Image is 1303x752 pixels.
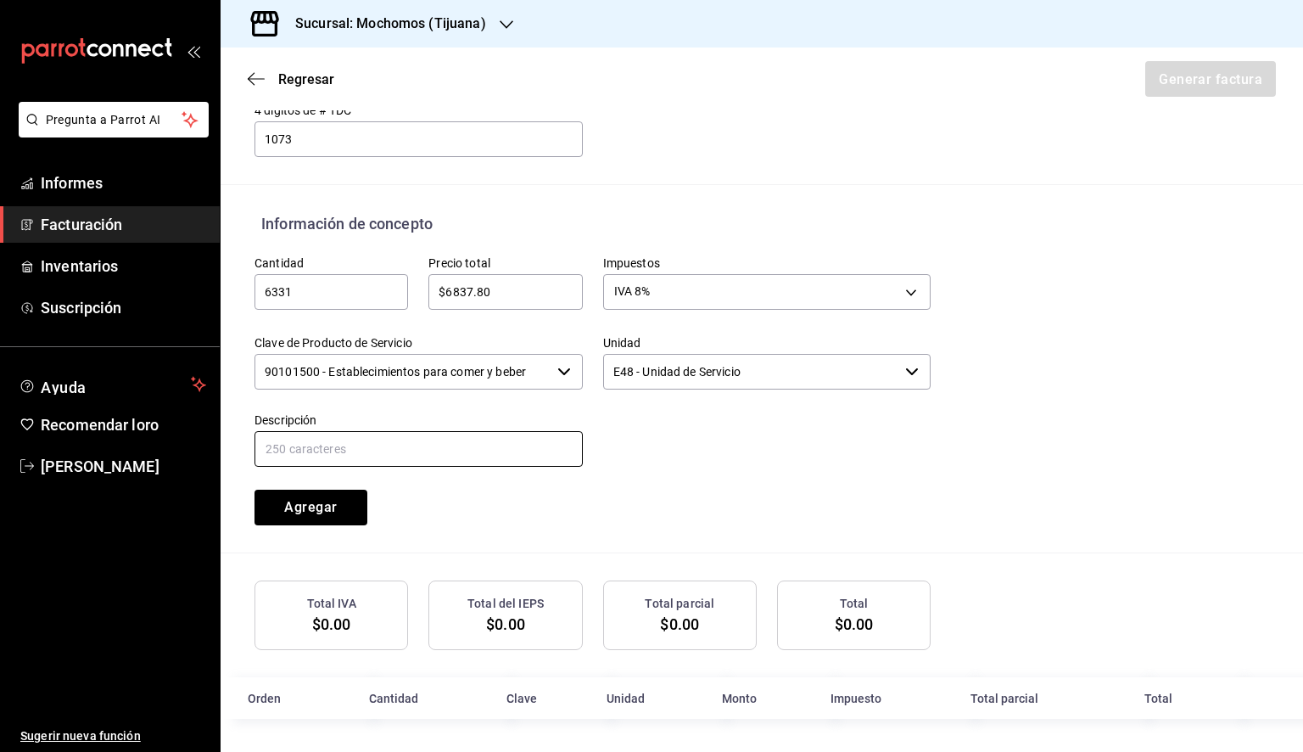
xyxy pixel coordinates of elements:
[41,299,121,317] font: Suscripción
[41,174,103,192] font: Informes
[41,457,159,475] font: [PERSON_NAME]
[607,692,645,705] font: Unidad
[722,692,757,705] font: Monto
[12,123,209,141] a: Pregunta a Parrot AI
[428,255,490,269] font: Precio total
[467,597,544,610] font: Total del IEPS
[248,71,334,87] button: Regresar
[428,282,582,302] input: $0.00
[830,692,881,705] font: Impuesto
[254,335,412,349] font: Clave de Producto de Servicio
[506,692,537,705] font: Clave
[614,284,651,298] font: IVA 8%
[486,615,525,633] font: $0.00
[295,15,486,31] font: Sucursal: Mochomos (Tijuana)
[254,354,551,390] input: Elige una opción
[645,597,714,610] font: Total parcial
[312,615,351,633] font: $0.00
[46,113,161,126] font: Pregunta a Parrot AI
[19,102,209,137] button: Pregunta a Parrot AI
[284,499,337,515] font: Agregar
[254,431,583,467] input: 250 caracteres
[603,335,641,349] font: Unidad
[835,615,874,633] font: $0.00
[307,597,356,610] font: Total IVA
[248,692,281,705] font: Orden
[254,255,304,269] font: Cantidad
[254,490,367,525] button: Agregar
[840,597,869,610] font: Total
[603,255,660,269] font: Impuestos
[970,692,1038,705] font: Total parcial
[41,416,159,434] font: Recomendar loro
[41,216,122,233] font: Facturación
[1144,692,1172,705] font: Total
[41,379,87,396] font: Ayuda
[603,354,899,390] input: Elige una opción
[254,412,316,426] font: Descripción
[278,71,334,87] font: Regresar
[187,44,200,58] button: abrir_cajón_menú
[369,692,418,705] font: Cantidad
[660,615,699,633] font: $0.00
[41,257,118,275] font: Inventarios
[20,729,141,743] font: Sugerir nueva función
[261,215,433,233] font: Información de concepto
